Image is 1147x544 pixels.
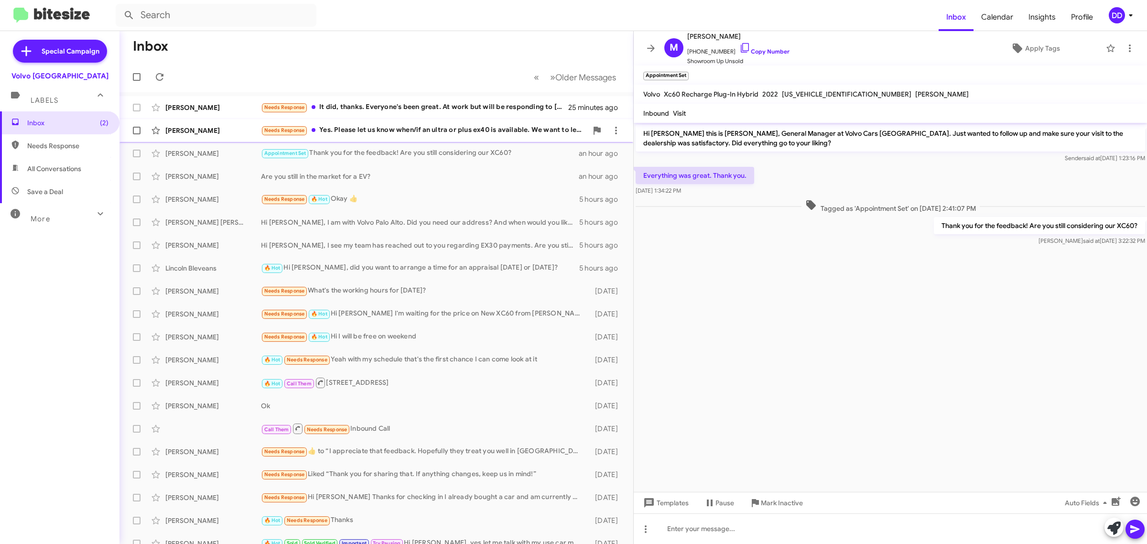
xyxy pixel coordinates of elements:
span: More [31,215,50,223]
span: [PERSON_NAME] [DATE] 3:22:32 PM [1039,237,1145,244]
a: Copy Number [739,48,790,55]
span: [US_VEHICLE_IDENTIFICATION_NUMBER] [782,90,911,98]
div: [DATE] [586,493,626,502]
div: [PERSON_NAME] [165,286,261,296]
div: Hi [PERSON_NAME], I see my team has reached out to you regarding EX30 payments. Are you still in ... [261,240,579,250]
span: 🔥 Hot [311,311,327,317]
button: Next [544,67,622,87]
a: Insights [1021,3,1063,31]
div: [PERSON_NAME] [165,493,261,502]
div: Hi [PERSON_NAME], did you want to arrange a time for an appraisal [DATE] or [DATE]? [261,262,579,273]
span: 🔥 Hot [311,196,327,202]
a: Inbox [939,3,974,31]
span: Pause [715,494,734,511]
span: Needs Response [264,104,305,110]
div: [PERSON_NAME] [165,195,261,204]
div: Liked “Thank you for sharing that. If anything changes, keep us in mind!” [261,469,586,480]
span: Apply Tags [1025,40,1060,57]
div: 25 minutes ago [568,103,626,112]
button: Templates [634,494,696,511]
span: Labels [31,96,58,105]
small: Appointment Set [643,72,689,80]
div: Inbound Call [261,423,586,435]
span: (2) [100,118,108,128]
span: Showroom Up Unsold [687,56,790,66]
button: Auto Fields [1057,494,1118,511]
div: [PERSON_NAME] [165,470,261,479]
span: 🔥 Hot [264,381,281,387]
div: Volvo [GEOGRAPHIC_DATA] [11,71,108,81]
div: [PERSON_NAME] [165,447,261,457]
div: Okay 👍 [261,194,579,205]
span: « [534,71,539,83]
span: Sender [DATE] 1:23:16 PM [1065,154,1145,162]
div: [DATE] [586,378,626,388]
span: said at [1083,154,1100,162]
div: [DATE] [586,401,626,411]
span: Templates [641,494,689,511]
span: Needs Response [264,471,305,478]
span: Needs Response [264,448,305,455]
div: 5 hours ago [579,218,626,227]
div: an hour ago [579,149,626,158]
span: Call Them [264,426,289,433]
a: Profile [1063,3,1101,31]
div: [DATE] [586,309,626,319]
span: Mark Inactive [761,494,803,511]
div: [DATE] [586,286,626,296]
div: [PERSON_NAME] [165,332,261,342]
div: Thank you for the feedback! Are you still considering our XC60? [261,148,579,159]
div: [STREET_ADDRESS] [261,377,586,389]
div: Hi [PERSON_NAME] Thanks for checking in I already bought a car and am currently not looking for o... [261,492,586,503]
div: an hour ago [579,172,626,181]
span: Appointment Set [264,150,306,156]
div: 5 hours ago [579,195,626,204]
div: [PERSON_NAME] [165,126,261,135]
div: Are you still in the market for a EV? [261,172,579,181]
span: Inbound [643,109,669,118]
button: Apply Tags [969,40,1101,57]
span: Volvo [643,90,660,98]
div: Yes. Please let us know when/if an ultra or plus ex40 is available. We want to lease one. Our cur... [261,125,587,136]
button: DD [1101,7,1136,23]
span: [PHONE_NUMBER] [687,42,790,56]
span: 🔥 Hot [311,334,327,340]
span: [PERSON_NAME] [687,31,790,42]
span: Needs Response [307,426,347,433]
span: Needs Response [264,334,305,340]
button: Pause [696,494,742,511]
span: [PERSON_NAME] [915,90,969,98]
span: Older Messages [555,72,616,83]
div: [PERSON_NAME] [165,355,261,365]
span: Xc60 Recharge Plug-In Hybrid [664,90,758,98]
div: Thanks [261,515,586,526]
div: [PERSON_NAME] [165,103,261,112]
span: Needs Response [27,141,108,151]
div: [DATE] [586,332,626,342]
div: ​👍​ to “ I appreciate that feedback. Hopefully they treat you well in [GEOGRAPHIC_DATA] ” [261,446,586,457]
div: Lincoln Bleveans [165,263,261,273]
span: Needs Response [264,494,305,500]
span: 2022 [762,90,778,98]
div: [DATE] [586,516,626,525]
span: » [550,71,555,83]
div: Hi [PERSON_NAME], I am with Volvo Palo Alto. Did you need our address? And when would you like to... [261,218,579,227]
div: Ok [261,401,586,411]
span: Auto Fields [1065,494,1111,511]
span: Needs Response [264,196,305,202]
div: Hi [PERSON_NAME] I'm waiting for the price on New XC60 from [PERSON_NAME]. I can drop by later [D... [261,308,586,319]
div: [PERSON_NAME] [165,378,261,388]
a: Calendar [974,3,1021,31]
div: DD [1109,7,1125,23]
span: 🔥 Hot [264,517,281,523]
div: Hi I will be free on weekend [261,331,586,342]
span: All Conversations [27,164,81,174]
span: Needs Response [287,357,327,363]
div: [PERSON_NAME] [165,516,261,525]
a: Special Campaign [13,40,107,63]
span: Save a Deal [27,187,63,196]
span: Needs Response [264,288,305,294]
